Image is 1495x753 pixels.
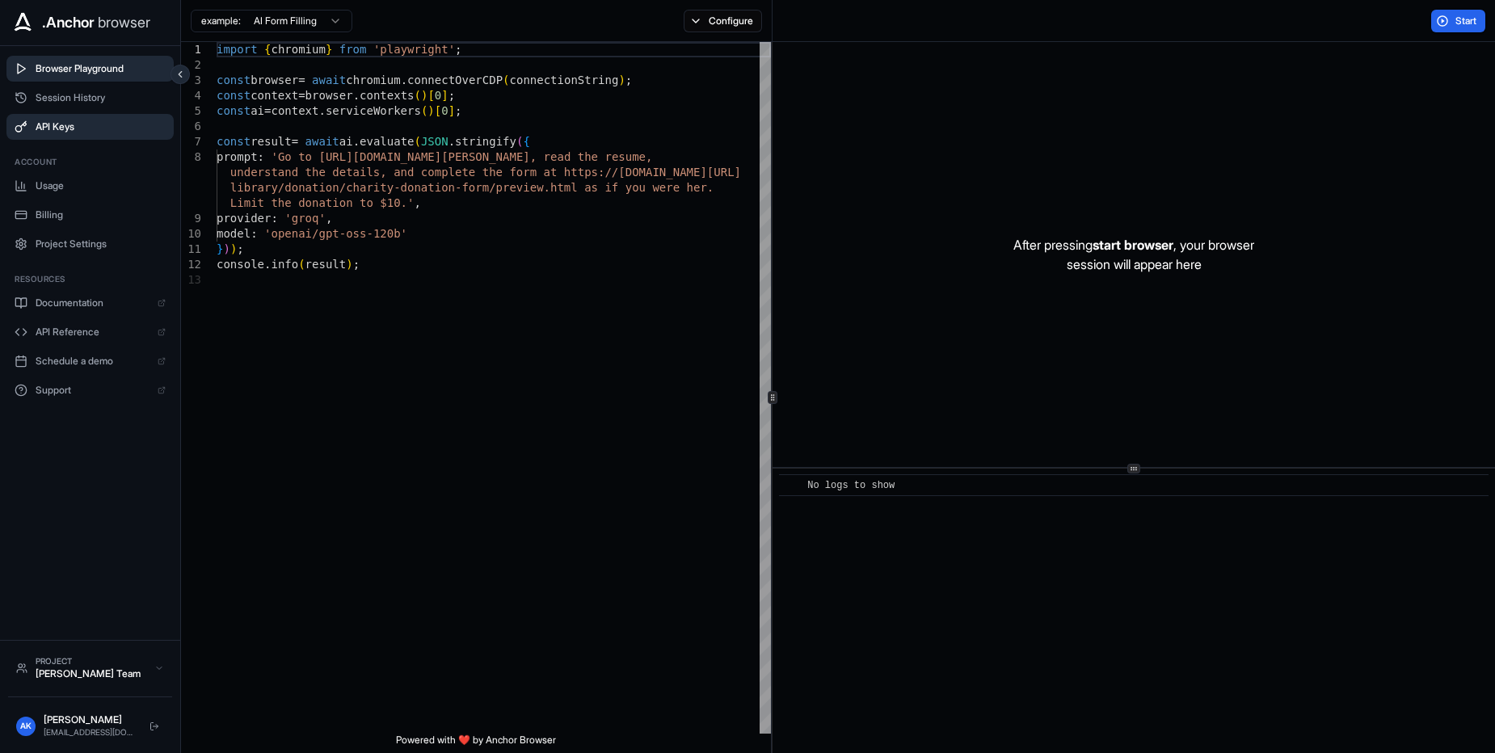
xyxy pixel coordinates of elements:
span: = [292,135,298,148]
span: ) [230,242,237,255]
button: Billing [6,202,174,228]
span: , [414,196,420,209]
div: 13 [181,272,201,288]
span: browser [305,89,353,102]
span: API Keys [36,120,166,133]
span: 'openai/gpt-oss-120b' [264,227,407,240]
span: chromium [271,43,325,56]
div: 5 [181,103,201,119]
span: Schedule a demo [36,355,149,368]
div: 8 [181,149,201,165]
span: ; [353,258,360,271]
span: 'Go to [URL][DOMAIN_NAME][PERSON_NAME], re [271,150,557,163]
span: 'groq' [284,212,326,225]
span: AK [20,720,32,732]
span: Limit the donation to $10.' [230,196,415,209]
span: console [217,258,264,271]
span: const [217,89,251,102]
button: Project Settings [6,231,174,257]
div: 11 [181,242,201,257]
span: ) [223,242,230,255]
button: Session History [6,85,174,111]
span: API Reference [36,326,149,339]
div: [PERSON_NAME] Team [36,667,146,680]
span: No logs to show [807,480,895,491]
span: ( [415,135,421,148]
div: 4 [181,88,201,103]
span: ( [298,258,305,271]
span: . [401,74,407,86]
span: ai [251,104,264,117]
span: library/donation/charity-donation-form/preview.htm [230,181,571,194]
span: ( [415,89,421,102]
span: Powered with ❤️ by Anchor Browser [396,734,556,753]
span: = [298,74,305,86]
span: Start [1455,15,1478,27]
span: JSON [421,135,448,148]
span: [ [427,89,434,102]
button: Usage [6,173,174,199]
span: Billing [36,208,166,221]
span: l as if you were her. [571,181,714,194]
div: 1 [181,42,201,57]
span: contexts [360,89,414,102]
span: Usage [36,179,166,192]
span: ​ [787,477,795,494]
div: 10 [181,226,201,242]
span: ) [346,258,352,271]
div: 7 [181,134,201,149]
p: After pressing , your browser session will appear here [1013,235,1254,274]
span: . [264,258,271,271]
button: Configure [684,10,762,32]
span: . [353,89,360,102]
div: 2 [181,57,201,73]
span: context [251,89,298,102]
div: [PERSON_NAME] [44,713,137,726]
span: await [312,74,346,86]
span: ] [448,104,455,117]
h3: Account [15,156,166,168]
span: { [264,43,271,56]
span: await [305,135,339,148]
span: evaluate [360,135,414,148]
span: Browser Playground [36,62,166,75]
span: Support [36,384,149,397]
span: } [326,43,332,56]
a: API Reference [6,319,174,345]
span: connectOverCDP [407,74,503,86]
img: Anchor Icon [10,10,36,36]
a: Documentation [6,290,174,316]
span: connectionString [510,74,619,86]
span: { [523,135,529,148]
button: Logout [145,717,164,736]
span: 0 [435,89,441,102]
span: } [217,242,223,255]
div: 3 [181,73,201,88]
span: example: [201,15,241,27]
button: Collapse sidebar [171,65,190,84]
span: browser [251,74,298,86]
span: = [264,104,271,117]
span: result [305,258,347,271]
span: understand the details, and complete the form at h [230,166,571,179]
span: stringify [455,135,516,148]
span: Project Settings [36,238,166,250]
span: .Anchor [42,11,95,34]
span: context [271,104,318,117]
span: [ [435,104,441,117]
span: ad the resume, [557,150,652,163]
span: provider [217,212,271,225]
div: 9 [181,211,201,226]
span: ) [421,89,427,102]
span: const [217,74,251,86]
span: model [217,227,251,240]
a: Support [6,377,174,403]
button: Start [1431,10,1485,32]
span: ) [618,74,625,86]
span: import [217,43,258,56]
div: 12 [181,257,201,272]
span: ; [625,74,632,86]
button: Browser Playground [6,56,174,82]
span: serviceWorkers [326,104,421,117]
span: . [353,135,360,148]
